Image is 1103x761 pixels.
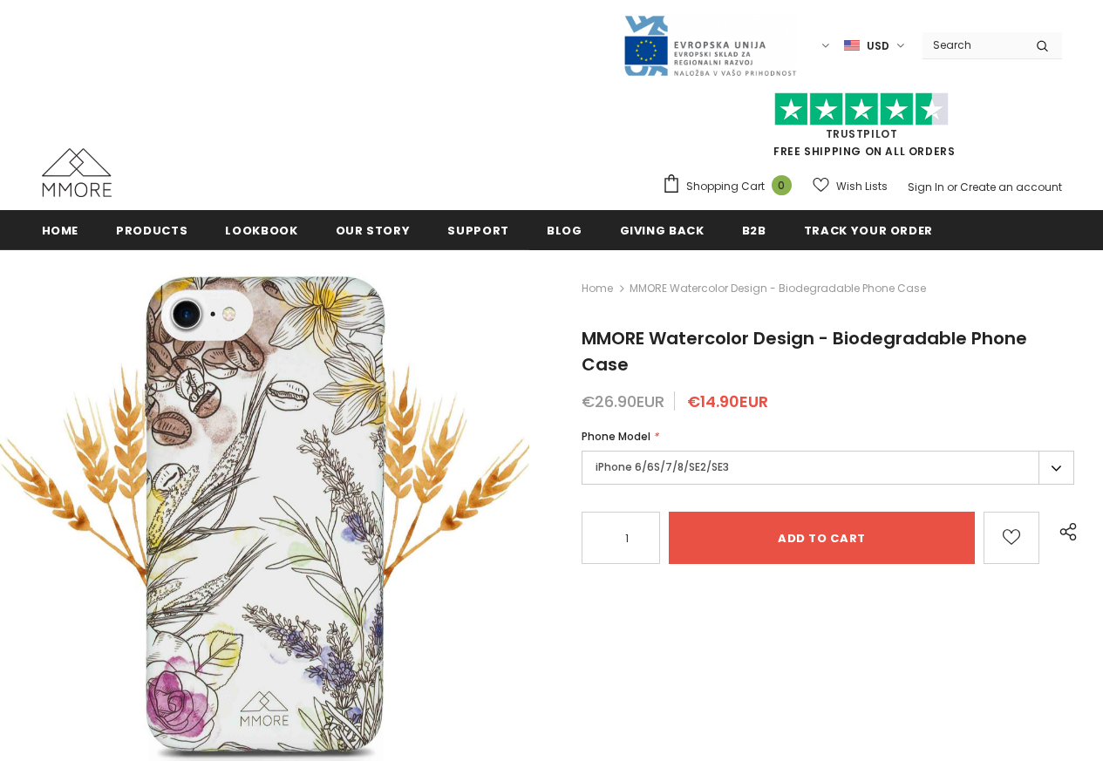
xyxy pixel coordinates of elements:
[116,210,187,249] a: Products
[947,180,957,194] span: or
[662,100,1062,159] span: FREE SHIPPING ON ALL ORDERS
[687,391,768,412] span: €14.90EUR
[225,222,297,239] span: Lookbook
[582,451,1074,485] label: iPhone 6/6S/7/8/SE2/SE3
[447,222,509,239] span: support
[908,180,944,194] a: Sign In
[116,222,187,239] span: Products
[547,210,582,249] a: Blog
[742,210,766,249] a: B2B
[582,278,613,299] a: Home
[867,37,889,55] span: USD
[336,210,411,249] a: Our Story
[813,171,888,201] a: Wish Lists
[630,278,926,299] span: MMORE Watercolor Design - Biodegradable Phone Case
[582,326,1027,377] span: MMORE Watercolor Design - Biodegradable Phone Case
[772,175,792,195] span: 0
[42,222,79,239] span: Home
[960,180,1062,194] a: Create an account
[623,37,797,52] a: Javni Razpis
[547,222,582,239] span: Blog
[669,512,975,564] input: Add to cart
[447,210,509,249] a: support
[662,173,800,200] a: Shopping Cart 0
[620,210,705,249] a: Giving back
[582,429,650,444] span: Phone Model
[582,391,664,412] span: €26.90EUR
[225,210,297,249] a: Lookbook
[336,222,411,239] span: Our Story
[742,222,766,239] span: B2B
[804,222,933,239] span: Track your order
[836,178,888,195] span: Wish Lists
[804,210,933,249] a: Track your order
[42,210,79,249] a: Home
[686,178,765,195] span: Shopping Cart
[623,14,797,78] img: Javni Razpis
[42,148,112,197] img: MMORE Cases
[826,126,898,141] a: Trustpilot
[923,32,1023,58] input: Search Site
[774,92,949,126] img: Trust Pilot Stars
[844,38,860,53] img: USD
[620,222,705,239] span: Giving back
